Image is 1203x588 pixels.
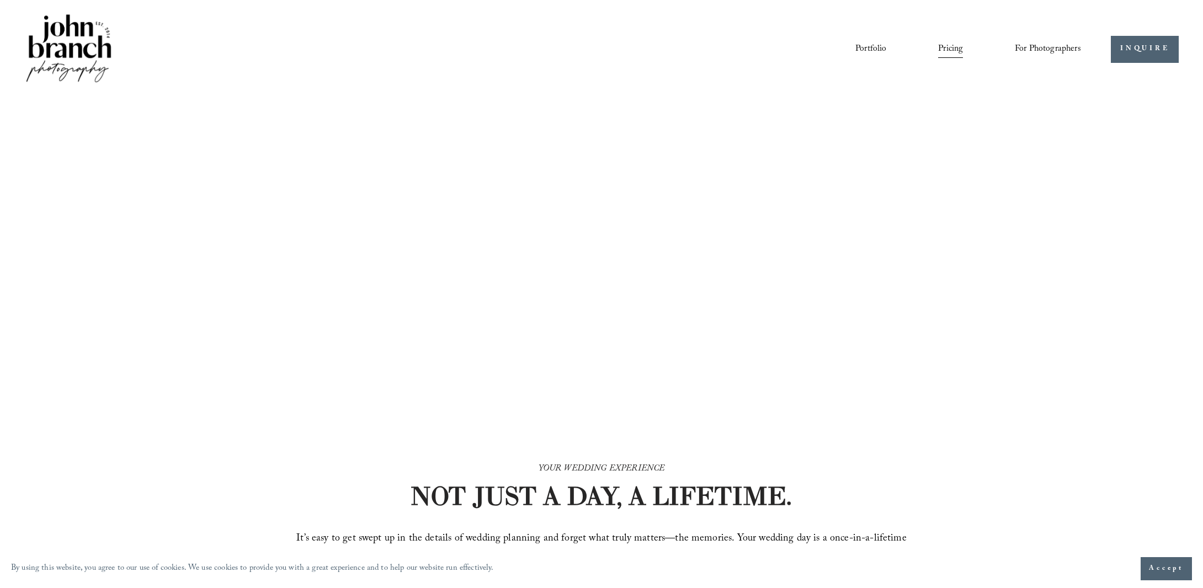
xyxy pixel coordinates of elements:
[938,40,963,58] a: Pricing
[410,480,792,512] strong: NOT JUST A DAY, A LIFETIME.
[11,561,494,577] p: By using this website, you agree to our use of cookies. We use cookies to provide you with a grea...
[855,40,886,58] a: Portfolio
[24,12,114,87] img: John Branch IV Photography
[1141,557,1192,580] button: Accept
[1149,563,1184,574] span: Accept
[1111,36,1179,63] a: INQUIRE
[539,462,665,477] em: YOUR WEDDING EXPERIENCE
[283,531,923,587] span: It’s easy to get swept up in the details of wedding planning and forget what truly matters—the me...
[1015,41,1081,58] span: For Photographers
[1015,40,1081,58] a: folder dropdown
